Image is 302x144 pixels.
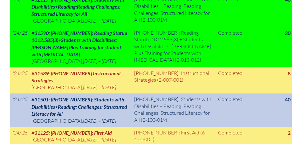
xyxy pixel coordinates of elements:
[31,58,82,64] span: [GEOGRAPHIC_DATA]
[216,27,246,67] td: Completed
[31,136,82,143] span: [GEOGRAPHIC_DATA]
[288,70,291,76] strong: 8
[31,84,82,91] span: [GEOGRAPHIC_DATA]
[31,96,127,117] span: #31501: [PHONE_NUMBER]: Students with Disabilities+Reading: Challenges: Structured Literacy for All
[132,93,216,127] td: [PHONE_NUMBER]: Students with Disabilities + Reading: Reading Challenges: Structured Literacy for...
[83,118,116,124] span: [DATE] – [DATE]
[29,67,132,93] td: ,
[132,27,216,67] td: [PHONE_NUMBER]: Reading Statute 1012.585(3) + Students with Disabilities: [PERSON_NAME] Plus Trai...
[285,30,291,36] strong: 30
[83,84,116,91] span: [DATE] – [DATE]
[29,27,132,67] td: ,
[29,93,132,127] td: ,
[83,58,116,64] span: [DATE] – [DATE]
[216,67,246,93] td: Completed
[31,17,82,24] span: [GEOGRAPHIC_DATA]
[285,96,291,102] strong: 40
[288,130,291,136] strong: 2
[31,30,127,57] span: #31590: [PHONE_NUMBER]: Reading Statue 1012.585(3)+Students with Disabilities: [PERSON_NAME] Plus...
[31,130,112,136] span: #31125: [PHONE_NUMBER]: First Aid
[31,118,82,124] span: [GEOGRAPHIC_DATA]
[10,67,29,93] td: '24/'25
[10,27,29,67] td: '24/'25
[10,93,29,127] td: '24/'25
[83,17,116,24] span: [DATE] – [DATE]
[83,136,116,143] span: [DATE] – [DATE]
[31,70,120,83] span: #31589: [PHONE_NUMBER] Instructional Strategies
[216,93,246,127] td: Completed
[132,67,216,93] td: [PHONE_NUMBER]: Instructional Strategies (2-007-001)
